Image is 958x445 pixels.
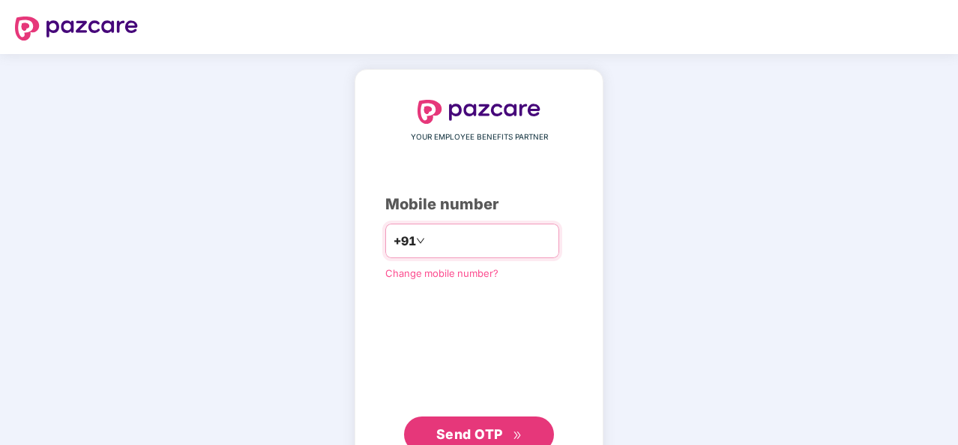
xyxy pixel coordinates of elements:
img: logo [418,100,540,124]
div: Mobile number [385,193,573,216]
span: down [416,236,425,245]
img: logo [15,17,138,41]
span: YOUR EMPLOYEE BENEFITS PARTNER [411,131,548,143]
span: +91 [394,232,416,251]
span: double-right [513,431,522,440]
a: Change mobile number? [385,267,498,279]
span: Send OTP [436,426,503,442]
